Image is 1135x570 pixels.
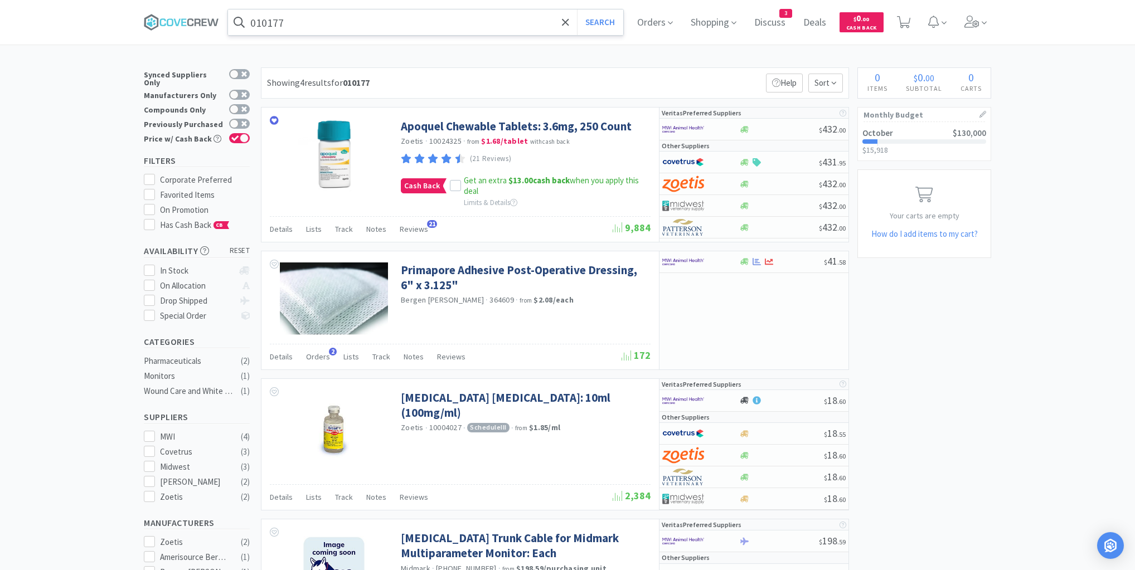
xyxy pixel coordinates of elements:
a: Bergen [PERSON_NAME] [401,295,484,305]
p: Your carts are empty [858,210,991,222]
a: $0.00Cash Back [840,7,884,37]
span: $ [819,538,822,546]
span: 0 [968,70,974,84]
span: from [515,424,527,432]
span: Has Cash Back [160,220,230,230]
img: 77fca1acd8b6420a9015268ca798ef17_1.png [662,154,704,170]
span: Schedule III [467,423,510,432]
span: 41 [824,255,846,267]
h4: Subtotal [896,83,951,94]
div: Previously Purchased [144,119,224,128]
span: . 00 [837,126,846,134]
div: Pharmaceuticals [144,354,234,368]
div: Open Intercom Messenger [1097,532,1124,559]
img: f6b2451649754179b5b4e0c70c3f7cb0_2.png [662,533,704,549]
span: $ [824,452,827,460]
span: . 00 [837,224,846,232]
span: · [425,423,428,433]
p: Veritas Preferred Suppliers [662,379,741,389]
p: Veritas Preferred Suppliers [662,108,741,118]
span: . 60 [837,495,846,504]
div: Showing 4 results [267,76,370,90]
span: Get an extra when you apply this deal [464,175,639,197]
a: [MEDICAL_DATA] Trunk Cable for Midmark Multiparameter Monitor: Each [401,530,648,561]
img: f5e969b455434c6296c6d81ef179fa71_3.png [662,469,704,485]
div: ( 2 ) [241,535,250,549]
span: Limits & Details [464,198,517,207]
img: 4dd14cff54a648ac9e977f0c5da9bc2e_5.png [662,490,704,507]
div: ( 3 ) [241,445,250,459]
p: Other Suppliers [662,412,710,422]
span: reset [230,245,250,257]
div: ( 4 ) [241,430,250,444]
span: Notes [366,224,386,234]
div: ( 2 ) [241,475,250,489]
img: fe67bfc11c0b4a868ccab926aa0ce7e2_636968.png [280,262,388,335]
div: Special Order [160,309,234,323]
span: . 60 [837,397,846,406]
span: $ [914,72,918,84]
button: Search [577,9,623,35]
span: 198 [819,534,846,547]
span: 9,884 [613,221,651,234]
a: [MEDICAL_DATA] [MEDICAL_DATA]: 10ml (100mg/ml) [401,390,648,421]
strong: $1.68 / tablet [481,136,528,146]
div: ( 2 ) [241,490,250,504]
h1: Monthly Budget [864,108,985,122]
span: Lists [343,352,359,362]
img: f6b2451649754179b5b4e0c70c3f7cb0_2.png [662,121,704,138]
a: Deals [799,18,831,28]
span: CB [214,222,225,228]
span: Lists [306,492,322,502]
span: $ [819,181,822,189]
img: 40efbe062ac243e88a8da0d63ece9f2c_401920.png [298,119,370,191]
img: 4dd14cff54a648ac9e977f0c5da9bc2e_5.png [662,197,704,214]
img: 77fca1acd8b6420a9015268ca798ef17_1.png [662,425,704,442]
input: Search by item, sku, manufacturer, ingredient, size... [228,9,623,35]
strong: $1.85 / ml [529,422,560,432]
div: On Allocation [160,279,234,293]
span: from [520,296,532,304]
span: . 95 [837,159,846,167]
span: $ [819,224,822,232]
div: Midwest [160,460,229,474]
img: a673e5ab4e5e497494167fe422e9a3ab.png [662,176,704,192]
span: Cash Back [401,179,443,193]
div: Zoetis [160,535,229,549]
span: · [463,423,465,433]
p: Veritas Preferred Suppliers [662,519,741,530]
span: $ [824,397,827,406]
h5: How do I add items to my cart? [858,227,991,241]
span: $13.00 [508,175,533,186]
span: Notes [404,352,424,362]
div: ( 1 ) [241,369,250,383]
span: 432 [819,177,846,190]
div: In Stock [160,264,234,277]
a: October$130,000$15,918 [858,122,991,160]
span: . 00 [837,202,846,211]
div: MWI [160,430,229,444]
span: Details [270,492,293,502]
p: Other Suppliers [662,552,710,563]
span: Details [270,352,293,362]
p: Help [766,74,803,92]
h5: Filters [144,154,250,167]
span: . 55 [837,430,846,439]
div: Manufacturers Only [144,90,224,99]
img: f6b2451649754179b5b4e0c70c3f7cb0_2.png [662,392,704,409]
span: $130,000 [953,128,986,138]
span: · [516,295,518,305]
span: $ [819,126,822,134]
span: $ [853,16,856,23]
span: 431 [819,155,846,168]
span: Reviews [437,352,465,362]
img: f6b2451649754179b5b4e0c70c3f7cb0_2.png [662,254,704,270]
img: d5ade82ad2b54188976c7f3eba36bd8a_66277.jpeg [308,390,360,462]
span: 0 [853,13,869,23]
a: Primapore Adhesive Post-Operative Dressing, 6" x 3.125" [401,262,648,293]
span: · [511,423,513,433]
span: 18 [824,427,846,440]
span: 432 [819,221,846,233]
span: Lists [306,224,322,234]
p: (21 Reviews) [470,153,512,165]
